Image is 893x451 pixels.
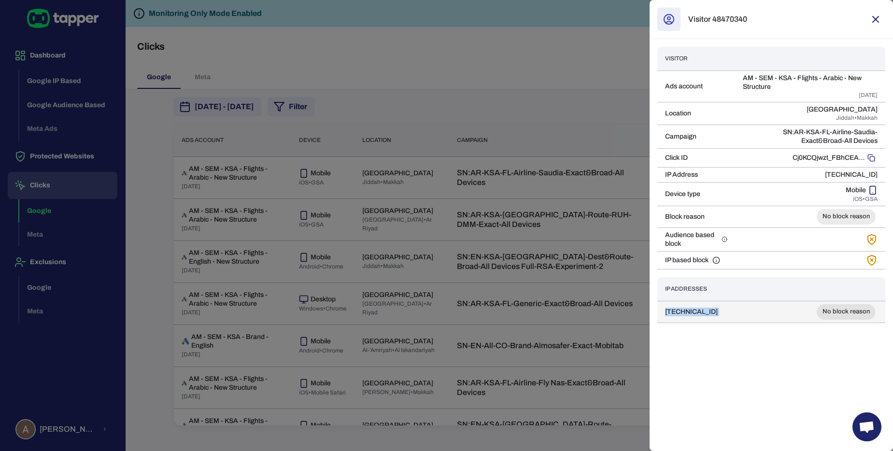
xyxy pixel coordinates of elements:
p: [GEOGRAPHIC_DATA] [807,105,878,114]
span: No block reason [817,308,876,316]
a: Open chat [852,412,881,441]
td: Block reason [657,206,735,227]
td: Campaign [657,125,735,148]
p: [TECHNICAL_ID] [743,170,878,179]
td: Location [657,102,735,125]
td: [TECHNICAL_ID] [657,301,765,323]
button: Copy to clipboard [865,152,878,164]
span: Audience based block [665,231,718,248]
svg: Tapper helps you exclude audiences identified as fraudulent, ensuring that your ads are only show... [722,236,728,243]
span: No block reason [817,212,876,221]
span: Jiddah • Makkah [836,114,878,122]
td: Ads account [657,70,735,102]
th: Visitor [657,47,735,70]
h6: Visitor 48470340 [688,14,747,24]
p: Cj0KCQjwzt_FBhCEARIsAJGFWVmu0zhjJdcM9EqgbZOULFlbYhm4zVgGObpe7Xi0sEZAFt02-blBLakaAj6lEALw_wcB [793,154,865,162]
td: IP Address [657,167,735,182]
span: [DATE] [859,91,878,99]
th: IP Addresses [657,277,765,301]
span: iOS • GSA [853,195,878,203]
p: Mobile [846,186,866,195]
svg: Tapper automatically blocks clicks from suspicious or fraudulent IP addresses, preventing repeat ... [712,256,720,264]
span: IP based block [665,256,709,265]
td: Device type [657,182,735,206]
p: SN:AR-KSA-FL-Airline-Saudia-Exact&Broad-All Devices [743,128,878,145]
td: Click ID [657,148,735,167]
p: AM - SEM - KSA - Flights - Arabic - New Structure [743,74,878,91]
